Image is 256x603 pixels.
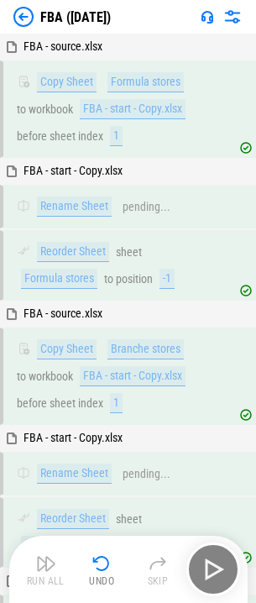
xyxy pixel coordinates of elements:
span: FBA - source.xlsx [24,307,102,320]
div: before sheet index [17,397,103,410]
span: FBA - source.xlsx [24,39,102,53]
div: before sheet index [17,130,103,143]
img: Settings menu [222,7,243,27]
div: sheet [116,513,142,526]
div: FBA - start - Copy.xlsx [80,366,185,386]
img: Back [13,7,34,27]
div: Undo [89,576,114,586]
div: pending... [123,468,170,480]
div: Branche stores [107,339,184,359]
div: Reorder Sheet [37,242,109,262]
span: FBA - start - Copy.xlsx [24,431,123,444]
div: Formula stores [107,72,184,92]
div: FBA ([DATE]) [40,9,111,25]
div: Reorder Sheet [37,509,109,529]
div: pending... [123,201,170,213]
img: Support [201,10,214,24]
div: 1 [110,126,123,146]
div: to workbook [17,370,73,383]
div: to workbook [17,103,73,116]
div: Rename Sheet [37,464,112,484]
img: Undo [91,553,112,574]
button: Undo [75,549,128,590]
div: sheet [116,246,142,259]
div: Formula stores [21,269,97,289]
div: to position [104,273,153,286]
div: Copy Sheet [37,339,97,359]
div: -1 [159,269,175,289]
div: Branche stores [21,536,97,556]
div: 1 [110,393,123,413]
span: FBA - start - Copy.xlsx [24,164,123,177]
div: Copy Sheet [37,72,97,92]
div: Rename Sheet [37,197,112,217]
div: FBA - start - Copy.xlsx [80,99,185,119]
